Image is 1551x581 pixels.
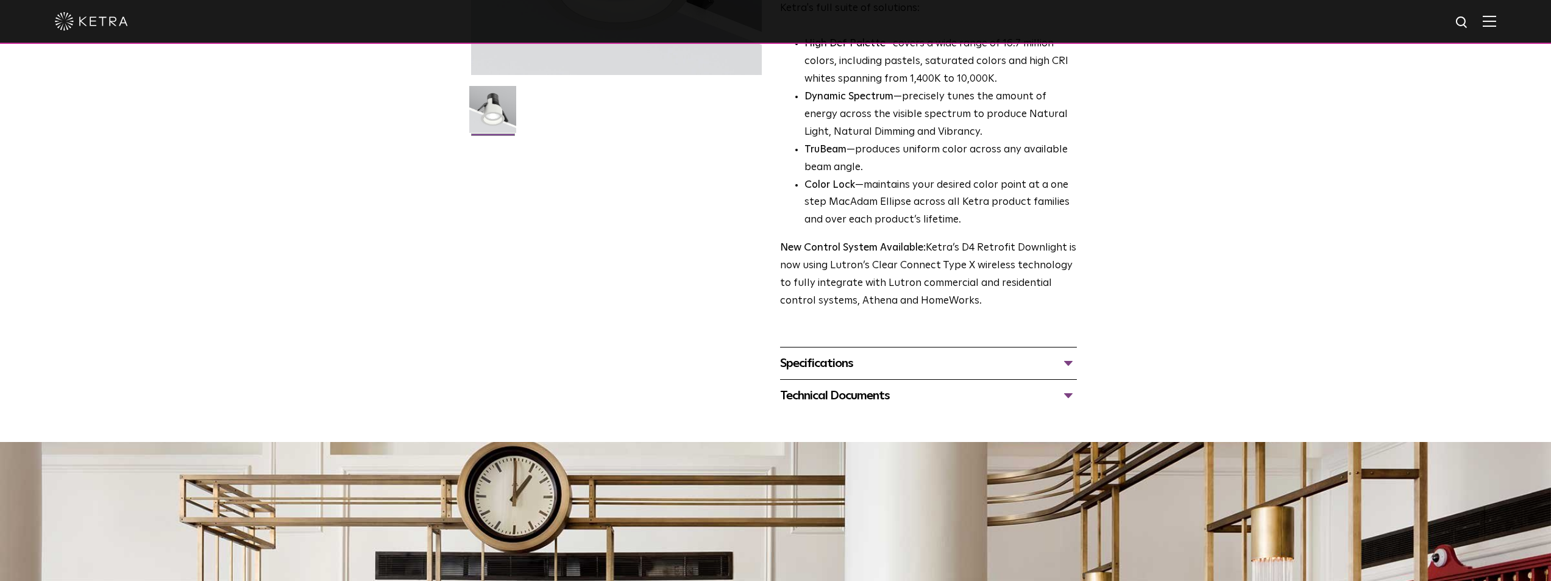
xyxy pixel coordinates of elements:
[55,12,128,30] img: ketra-logo-2019-white
[804,144,846,155] strong: TruBeam
[780,243,926,253] strong: New Control System Available:
[804,88,1077,141] li: —precisely tunes the amount of energy across the visible spectrum to produce Natural Light, Natur...
[1483,15,1496,27] img: Hamburger%20Nav.svg
[804,141,1077,177] li: —produces uniform color across any available beam angle.
[780,354,1077,373] div: Specifications
[469,86,516,142] img: D4R Retrofit Downlight
[804,91,893,102] strong: Dynamic Spectrum
[780,386,1077,405] div: Technical Documents
[804,180,855,190] strong: Color Lock
[780,240,1077,310] p: Ketra’s D4 Retrofit Downlight is now using Lutron’s Clear Connect Type X wireless technology to f...
[1455,15,1470,30] img: search icon
[804,177,1077,230] li: —maintains your desired color point at a one step MacAdam Ellipse across all Ketra product famili...
[804,35,1077,88] p: covers a wide range of 16.7 million colors, including pastels, saturated colors and high CRI whit...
